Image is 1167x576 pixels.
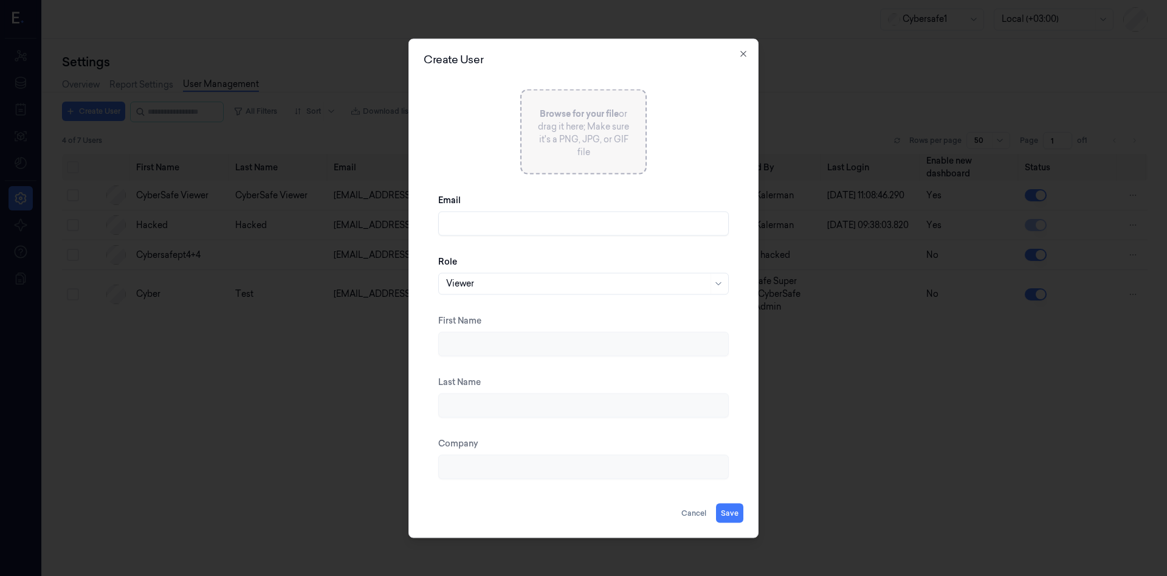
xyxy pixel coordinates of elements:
label: Role [438,255,457,267]
label: Email [438,193,461,206]
h2: Create User [424,54,743,64]
button: Cancel [676,503,711,522]
button: Save [716,503,743,522]
p: or drag it here; Make sure it's a PNG, JPG, or GIF file [536,107,631,158]
label: First Name [438,314,481,326]
label: Last Name [438,375,481,387]
span: Browse for your file [540,108,619,119]
label: Company [438,437,478,449]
